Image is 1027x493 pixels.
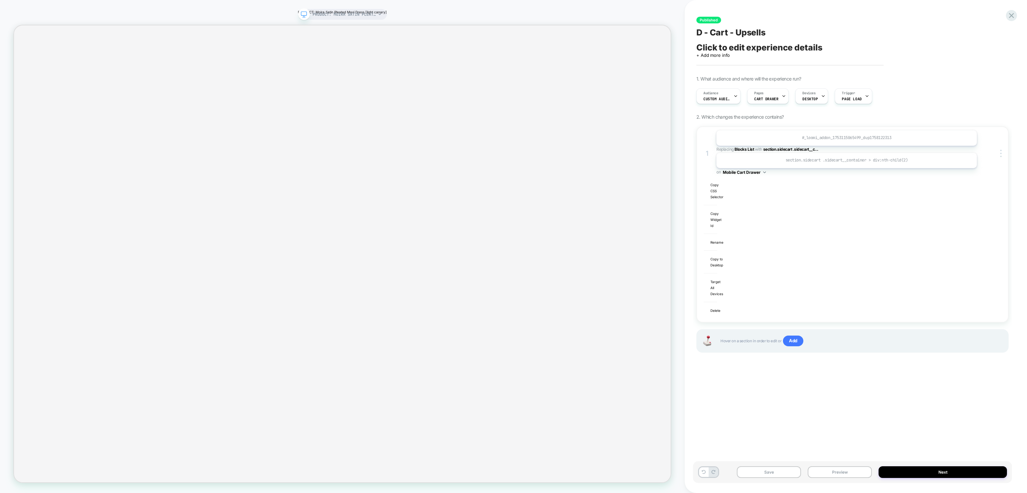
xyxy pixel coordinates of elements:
[879,466,1007,478] button: Next
[704,234,717,251] div: Rename
[763,171,766,173] img: down arrow
[723,168,766,176] button: Mobile Cart Drawer
[700,336,714,346] img: Joystick
[1000,150,1002,157] img: close
[802,97,818,101] span: DESKTOP
[720,336,1001,346] span: Hover on a section in order to edit or
[696,27,766,37] span: D - Cart - Upsells
[716,147,754,152] span: Replacing
[842,97,862,101] span: Page Load
[802,91,815,96] span: Devices
[704,176,717,205] div: Copy CSS Selector
[802,134,892,142] span: #_loomi_addon_1753115065499_dup1758122313
[755,147,762,152] span: WITH
[842,91,855,96] span: Trigger
[704,273,717,302] div: Target All Devices
[763,147,818,152] span: section.sidecart .sidecart__c...
[808,466,872,478] button: Preview
[298,10,387,14] span: PRODUCT: Moira Satin Pleated Maxi Dress [light canary]
[704,302,717,319] div: Delete
[313,9,376,20] span: PRODUCT: Moira Satin Pleated Maxi Dress [light canary]
[696,52,730,58] span: + Add more info
[704,205,717,234] div: Copy Widget Id
[704,147,710,159] div: 1
[703,91,718,96] span: Audience
[734,147,754,152] b: Blocks List
[703,97,730,101] span: Custom Audience
[754,91,764,96] span: Pages
[737,466,801,478] button: Save
[786,157,908,164] span: section.sidecart .sidecart__container > div:nth-child(2)
[783,336,803,346] span: Add
[696,114,784,120] span: 2. Which changes the experience contains?
[754,97,778,101] span: CART DRAWER
[696,76,801,82] span: 1. What audience and where will the experience run?
[696,17,721,23] span: Published
[696,42,1009,52] div: Click to edit experience details
[704,251,717,273] div: Copy to Desktop
[716,168,721,176] span: on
